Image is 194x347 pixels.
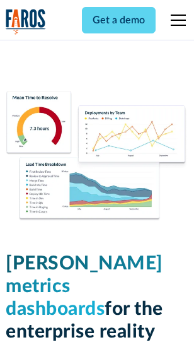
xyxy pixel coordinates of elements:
[82,7,156,33] a: Get a demo
[163,5,188,35] div: menu
[6,9,46,35] a: home
[6,9,46,35] img: Logo of the analytics and reporting company Faros.
[6,91,188,222] img: Dora Metrics Dashboard
[6,254,163,319] span: [PERSON_NAME] metrics dashboards
[6,252,188,343] h1: for the enterprise reality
